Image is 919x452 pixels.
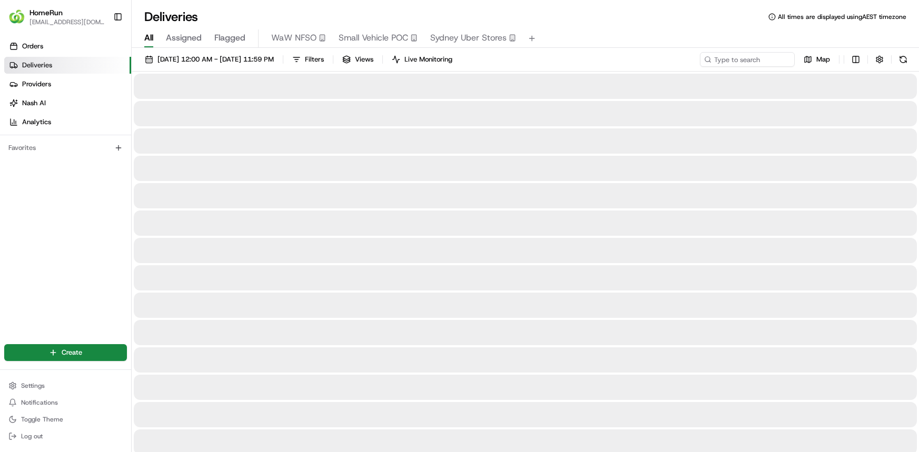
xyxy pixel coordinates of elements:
[4,378,127,393] button: Settings
[29,18,105,26] button: [EMAIL_ADDRESS][DOMAIN_NAME]
[4,429,127,444] button: Log out
[338,52,378,67] button: Views
[144,32,153,44] span: All
[21,381,45,390] span: Settings
[21,398,58,407] span: Notifications
[21,432,43,440] span: Log out
[144,8,198,25] h1: Deliveries
[4,344,127,361] button: Create
[29,7,63,18] button: HomeRun
[166,32,202,44] span: Assigned
[4,57,131,74] a: Deliveries
[4,395,127,410] button: Notifications
[896,52,911,67] button: Refresh
[22,117,51,127] span: Analytics
[140,52,279,67] button: [DATE] 12:00 AM - [DATE] 11:59 PM
[700,52,795,67] input: Type to search
[21,415,63,424] span: Toggle Theme
[4,139,127,156] div: Favorites
[214,32,245,44] span: Flagged
[4,412,127,427] button: Toggle Theme
[305,55,324,64] span: Filters
[4,76,131,93] a: Providers
[404,55,452,64] span: Live Monitoring
[62,348,82,357] span: Create
[4,4,109,29] button: HomeRunHomeRun[EMAIL_ADDRESS][DOMAIN_NAME]
[271,32,317,44] span: WaW NFSO
[4,95,131,112] a: Nash AI
[387,52,457,67] button: Live Monitoring
[22,61,52,70] span: Deliveries
[157,55,274,64] span: [DATE] 12:00 AM - [DATE] 11:59 PM
[355,55,373,64] span: Views
[4,114,131,130] a: Analytics
[22,98,46,108] span: Nash AI
[339,32,408,44] span: Small Vehicle POC
[22,42,43,51] span: Orders
[430,32,507,44] span: Sydney Uber Stores
[8,8,25,25] img: HomeRun
[816,55,830,64] span: Map
[22,79,51,89] span: Providers
[799,52,835,67] button: Map
[778,13,906,21] span: All times are displayed using AEST timezone
[4,38,131,55] a: Orders
[288,52,329,67] button: Filters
